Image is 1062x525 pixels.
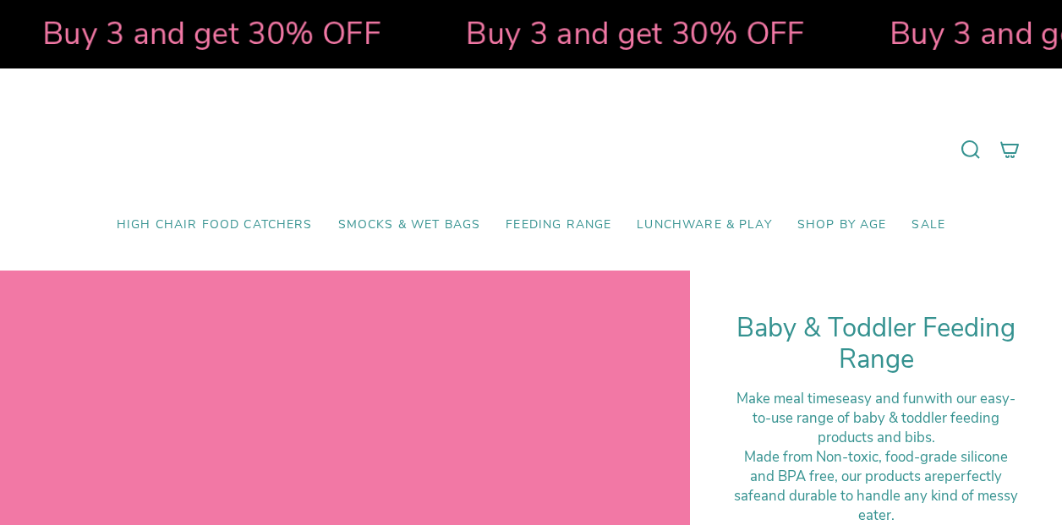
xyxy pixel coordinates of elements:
a: Feeding Range [493,205,624,245]
a: Smocks & Wet Bags [326,205,494,245]
strong: Buy 3 and get 30% OFF [466,13,805,55]
a: SALE [899,205,958,245]
strong: Buy 3 and get 30% OFF [42,13,381,55]
span: Lunchware & Play [637,218,771,232]
div: M [732,447,1020,525]
div: Make meal times with our easy-to-use range of baby & toddler feeding products and bibs. [732,389,1020,447]
a: Shop by Age [785,205,900,245]
strong: easy and fun [842,389,924,408]
span: High Chair Food Catchers [117,218,313,232]
span: Smocks & Wet Bags [338,218,481,232]
span: Feeding Range [506,218,611,232]
span: ade from Non-toxic, food-grade silicone and BPA free, our products are and durable to handle any ... [734,447,1018,525]
a: Lunchware & Play [624,205,784,245]
h1: Baby & Toddler Feeding Range [732,313,1020,376]
a: Mumma’s Little Helpers [386,94,677,205]
span: Shop by Age [797,218,887,232]
span: SALE [911,218,945,232]
a: High Chair Food Catchers [104,205,326,245]
strong: perfectly safe [734,467,1002,506]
